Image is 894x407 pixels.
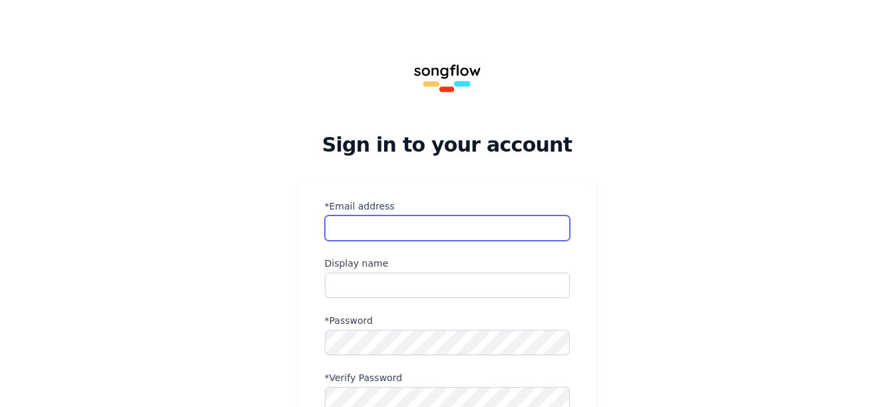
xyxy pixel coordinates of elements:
[325,314,570,327] label: *Password
[325,200,570,213] label: *Email address
[325,257,570,270] label: Display name
[325,371,570,384] label: *Verify Password
[298,133,596,157] h2: Sign in to your account
[405,32,490,117] img: Songflow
